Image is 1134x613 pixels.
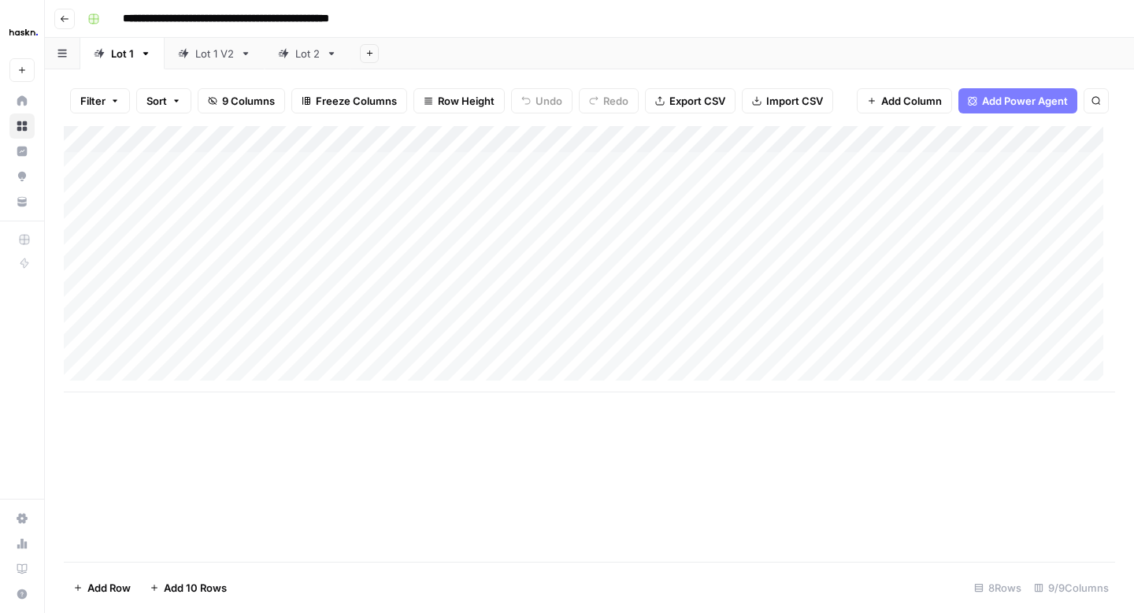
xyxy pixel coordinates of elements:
[9,13,35,52] button: Workspace: Haskn
[669,93,725,109] span: Export CSV
[438,93,495,109] span: Row Height
[140,575,236,600] button: Add 10 Rows
[511,88,573,113] button: Undo
[265,38,350,69] a: Lot 2
[9,18,38,46] img: Haskn Logo
[316,93,397,109] span: Freeze Columns
[857,88,952,113] button: Add Column
[413,88,505,113] button: Row Height
[64,575,140,600] button: Add Row
[146,93,167,109] span: Sort
[136,88,191,113] button: Sort
[165,38,265,69] a: Lot 1 V2
[881,93,942,109] span: Add Column
[982,93,1068,109] span: Add Power Agent
[9,556,35,581] a: Learning Hub
[766,93,823,109] span: Import CSV
[579,88,639,113] button: Redo
[195,46,234,61] div: Lot 1 V2
[958,88,1077,113] button: Add Power Agent
[535,93,562,109] span: Undo
[9,113,35,139] a: Browse
[9,164,35,189] a: Opportunities
[291,88,407,113] button: Freeze Columns
[9,139,35,164] a: Insights
[111,46,134,61] div: Lot 1
[70,88,130,113] button: Filter
[9,581,35,607] button: Help + Support
[9,88,35,113] a: Home
[9,189,35,214] a: Your Data
[80,38,165,69] a: Lot 1
[603,93,628,109] span: Redo
[295,46,320,61] div: Lot 2
[645,88,736,113] button: Export CSV
[222,93,275,109] span: 9 Columns
[968,575,1028,600] div: 8 Rows
[742,88,833,113] button: Import CSV
[80,93,106,109] span: Filter
[9,531,35,556] a: Usage
[1028,575,1115,600] div: 9/9 Columns
[87,580,131,596] span: Add Row
[164,580,227,596] span: Add 10 Rows
[9,506,35,531] a: Settings
[198,88,285,113] button: 9 Columns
